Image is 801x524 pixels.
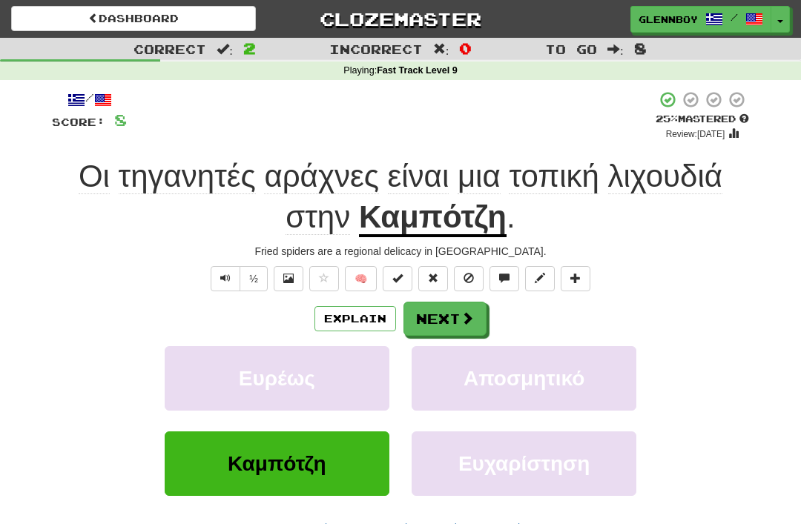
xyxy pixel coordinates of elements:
strong: Fast Track Level 9 [377,65,458,76]
span: Score: [52,116,105,128]
span: Ευρέως [239,367,315,390]
div: Mastered [656,113,749,126]
span: 8 [634,39,647,57]
span: Αποσμητικό [464,367,584,390]
span: Correct [133,42,206,56]
span: τηγανητές [119,159,256,194]
span: είναι [388,159,449,194]
button: Ευχαρίστηση [412,431,636,496]
span: glennboy [639,13,698,26]
button: Add to collection (alt+a) [561,266,590,291]
div: Fried spiders are a regional delicacy in [GEOGRAPHIC_DATA]. [52,244,749,259]
button: 🧠 [345,266,377,291]
div: / [52,90,127,109]
a: Clozemaster [278,6,523,32]
u: Καμπότζη [359,199,507,237]
button: Favorite sentence (alt+f) [309,266,339,291]
span: To go [545,42,597,56]
button: Next [403,302,487,336]
span: μια [458,159,501,194]
a: glennboy / [630,6,771,33]
small: Review: [DATE] [666,129,725,139]
span: 0 [459,39,472,57]
button: Discuss sentence (alt+u) [489,266,519,291]
span: λιχουδιά [608,159,723,194]
button: ½ [240,266,268,291]
span: : [607,43,624,56]
button: Edit sentence (alt+d) [525,266,555,291]
button: Reset to 0% Mastered (alt+r) [418,266,448,291]
span: : [433,43,449,56]
span: τοπική [509,159,599,194]
button: Ευρέως [165,346,389,411]
span: Incorrect [329,42,423,56]
span: Ευχαρίστηση [458,452,590,475]
button: Explain [314,306,396,331]
span: : [217,43,233,56]
span: 25 % [656,113,678,125]
span: / [731,12,738,22]
button: Show image (alt+x) [274,266,303,291]
button: Ignore sentence (alt+i) [454,266,484,291]
span: αράχνες [264,159,378,194]
span: Καμπότζη [228,452,326,475]
span: 2 [243,39,256,57]
button: Καμπότζη [165,431,389,496]
a: Dashboard [11,6,256,31]
div: Text-to-speech controls [208,266,268,291]
button: Αποσμητικό [412,346,636,411]
span: 8 [114,110,127,129]
span: . [507,199,515,234]
button: Set this sentence to 100% Mastered (alt+m) [383,266,412,291]
span: Οι [79,159,110,194]
button: Play sentence audio (ctl+space) [211,266,240,291]
span: στην [286,199,350,235]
